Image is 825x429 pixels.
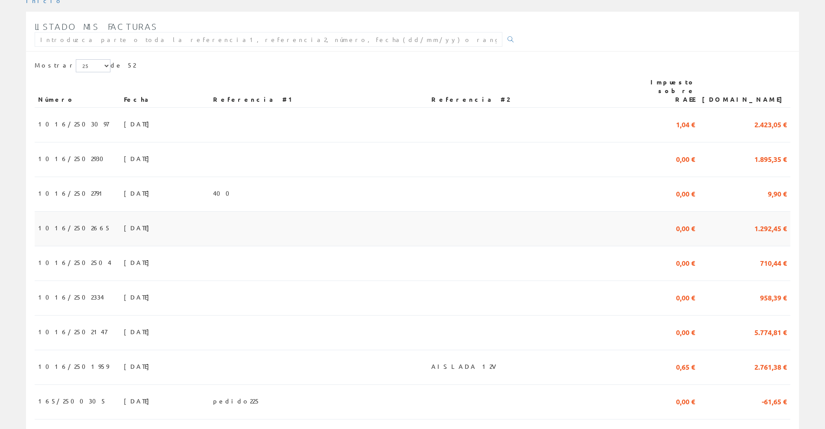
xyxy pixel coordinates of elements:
input: Introduzca parte o toda la referencia1, referencia2, número, fecha(dd/mm/yy) o rango de fechas(dd... [35,32,502,47]
font: 2.761,38 € [754,362,787,371]
font: Fecha [124,95,152,103]
font: [DATE] [124,155,154,162]
font: [DATE] [124,362,154,370]
font: 958,39 € [760,293,787,302]
font: 1016/2502930 [38,155,109,162]
font: 165/2500305 [38,397,107,405]
font: 0,00 € [676,189,695,198]
font: 0,00 € [676,155,695,164]
font: 1.292,45 € [754,224,787,233]
font: 1016/2503097 [38,120,109,128]
font: 1016/2502334 [38,293,104,301]
font: [DOMAIN_NAME] [702,95,787,103]
font: 1016/2501959 [38,362,109,370]
font: de 52 [110,61,136,69]
font: Mostrar [35,61,76,69]
font: Impuesto sobre RAEE [650,78,695,103]
font: 400 [213,189,235,197]
font: 0,00 € [676,328,695,337]
font: pedido225 [213,397,260,405]
font: Referencia #2 [431,95,509,103]
font: -61,65 € [762,397,787,406]
font: 2.423,05 € [754,120,787,129]
font: [DATE] [124,189,154,197]
font: [DATE] [124,120,154,128]
font: 1016/2502147 [38,328,107,335]
font: [DATE] [124,258,154,266]
font: 0,00 € [676,224,695,233]
font: 1.895,35 € [754,155,787,164]
font: 5.774,81 € [754,328,787,337]
font: 1016/2502665 [38,224,111,232]
select: Mostrar [76,59,110,72]
font: 0,00 € [676,293,695,302]
font: Número [38,95,74,103]
font: 0,00 € [676,258,695,268]
font: [DATE] [124,293,154,301]
font: Referencia #1 [213,95,296,103]
font: [DATE] [124,328,154,335]
font: 1016/2502791 [38,189,106,197]
font: 9,90 € [768,189,787,198]
font: 0,65 € [676,362,695,371]
font: Listado mis facturas [35,21,158,32]
font: [DATE] [124,397,154,405]
font: 1016/2502504 [38,258,111,266]
font: [DATE] [124,224,154,232]
font: AISLADA 12V [431,362,499,370]
font: 710,44 € [760,258,787,268]
font: 1,04 € [676,120,695,129]
font: 0,00 € [676,397,695,406]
